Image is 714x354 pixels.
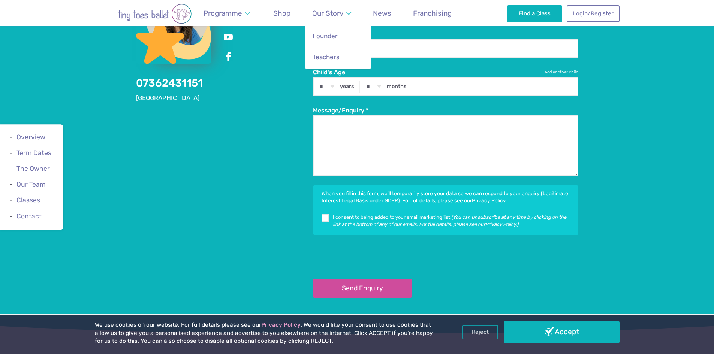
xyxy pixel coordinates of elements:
[462,325,498,339] a: Reject
[95,321,436,345] p: We use cookies on our website. For full details please see our . We would like your consent to us...
[313,53,340,61] span: Teachers
[270,4,294,22] a: Shop
[261,321,301,328] a: Privacy Policy
[16,133,45,141] a: Overview
[322,190,570,204] p: When you fill in this form, we'll temporarily store your data so we can respond to your enquiry (...
[312,28,364,44] a: Founder
[313,279,412,298] button: Send Enquiry
[333,214,570,227] p: I consent to being added to your email marketing list.
[370,4,395,22] a: News
[312,9,343,18] span: Our Story
[313,32,338,40] span: Founder
[567,5,619,22] a: Login/Register
[340,83,354,90] label: years
[313,106,578,115] label: Message/Enquiry *
[16,197,40,204] a: Classes
[200,4,254,22] a: Programme
[16,181,46,188] a: Our Team
[485,221,516,227] a: Privacy Policy
[413,9,452,18] span: Franchising
[16,212,42,220] a: Contact
[312,49,364,65] a: Teachers
[222,50,235,64] a: Facebook
[308,4,355,22] a: Our Story
[136,77,203,89] a: 07362431151
[313,30,578,38] label: Contact Number
[95,4,215,24] img: tiny toes ballet
[313,242,427,272] iframe: reCAPTCHA
[387,83,407,90] label: months
[16,165,50,172] a: The Owner
[410,4,455,22] a: Franchising
[545,69,578,75] a: Add another child
[504,321,620,343] a: Accept
[373,9,391,18] span: News
[16,149,51,157] a: Term Dates
[507,5,562,22] a: Find a Class
[204,9,242,18] span: Programme
[472,197,506,203] a: Privacy Policy
[136,94,313,103] address: [GEOGRAPHIC_DATA]
[313,68,578,76] label: Child's Age
[222,31,235,44] a: Youtube
[273,9,290,18] span: Shop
